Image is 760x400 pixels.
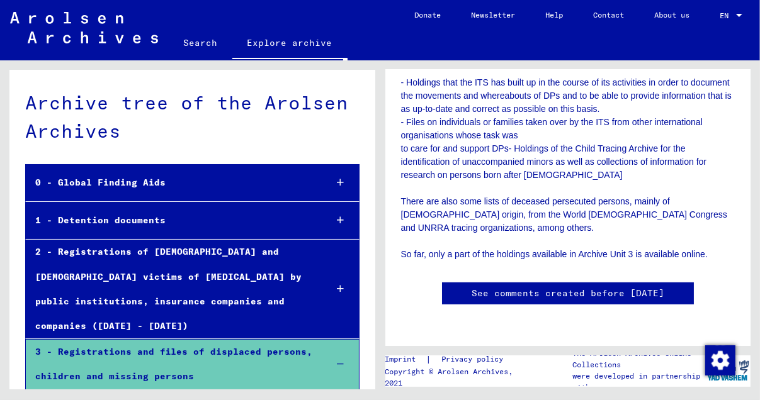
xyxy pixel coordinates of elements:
a: Imprint [385,353,426,366]
div: 2 - Registrations of [DEMOGRAPHIC_DATA] and [DEMOGRAPHIC_DATA] victims of [MEDICAL_DATA] by publi... [26,240,316,338]
p: were developed in partnership with [573,370,705,393]
a: See comments created before [DATE] [472,287,664,300]
p: The Arolsen Archives Online Collections [573,348,705,370]
div: 1 - Detention documents [26,208,316,233]
img: Change consent [705,345,735,375]
img: Arolsen_neg.svg [10,12,158,43]
a: Explore archive [232,28,348,60]
font: | [426,353,432,366]
span: EN [720,11,734,20]
div: Archive tree of the Arolsen Archives [25,89,360,145]
a: Privacy policy [432,353,519,366]
div: 0 - Global Finding Aids [26,170,316,195]
p: Copyright © Arolsen Archives, 2021 [385,366,522,389]
div: 3 - Registrations and files of displaced persons, children and missing persons [26,340,316,389]
a: Search [168,28,232,58]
